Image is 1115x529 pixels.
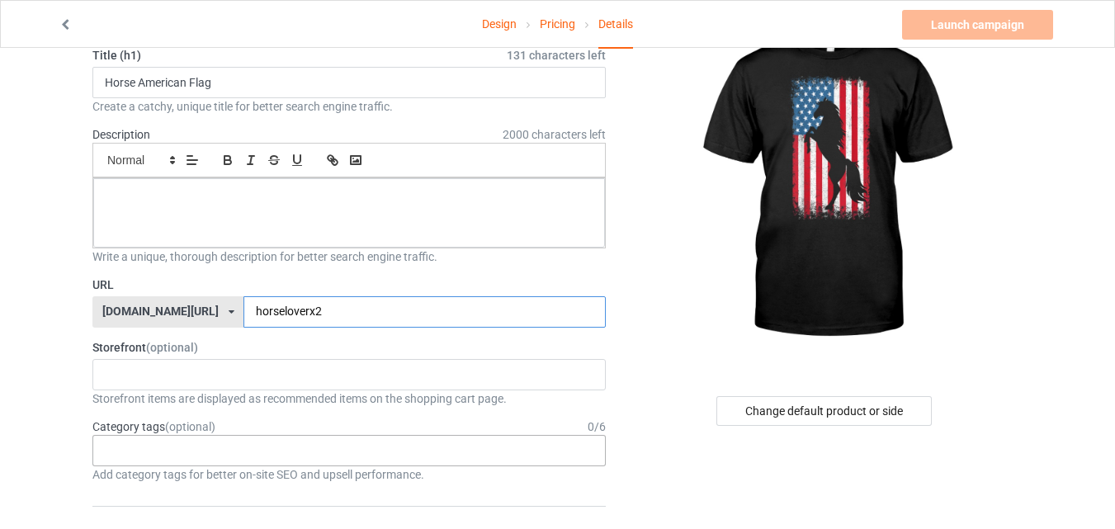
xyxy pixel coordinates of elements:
[507,47,606,64] span: 131 characters left
[482,1,517,47] a: Design
[165,420,215,433] span: (optional)
[146,341,198,354] span: (optional)
[588,418,606,435] div: 0 / 6
[92,339,606,356] label: Storefront
[92,98,606,115] div: Create a catchy, unique title for better search engine traffic.
[92,276,606,293] label: URL
[716,396,932,426] div: Change default product or side
[598,1,633,49] div: Details
[503,126,606,143] span: 2000 characters left
[102,305,219,317] div: [DOMAIN_NAME][URL]
[92,47,606,64] label: Title (h1)
[92,128,150,141] label: Description
[92,418,215,435] label: Category tags
[540,1,575,47] a: Pricing
[92,248,606,265] div: Write a unique, thorough description for better search engine traffic.
[92,390,606,407] div: Storefront items are displayed as recommended items on the shopping cart page.
[92,466,606,483] div: Add category tags for better on-site SEO and upsell performance.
